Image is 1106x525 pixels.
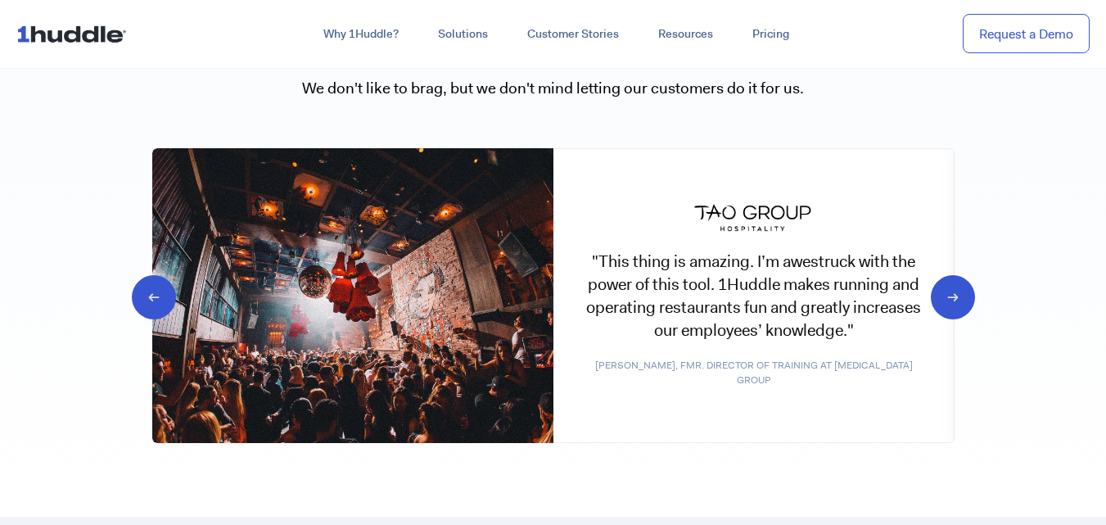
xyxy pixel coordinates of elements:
[733,20,809,49] a: Pricing
[304,20,418,49] a: Why 1Huddle?
[508,20,639,49] a: Customer Stories
[931,287,946,304] div: Next slide
[586,203,921,342] div: "This thing is amazing. I’m awestruck with the power of this tool. 1Huddle makes running and oper...
[152,78,955,100] p: We don't like to brag, but we don't mind letting our customers do it for us.
[160,287,176,304] div: Previous slide
[639,20,733,49] a: Resources
[963,14,1090,54] a: Request a Demo
[692,203,815,233] img: TAO-Group.png
[586,358,921,388] span: [PERSON_NAME], Fmr. Director of Training at [MEDICAL_DATA] Group
[152,148,553,443] img: Tony Daddabbo, Fmr. Director of Training at Tao Group
[16,18,133,49] img: ...
[418,20,508,49] a: Solutions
